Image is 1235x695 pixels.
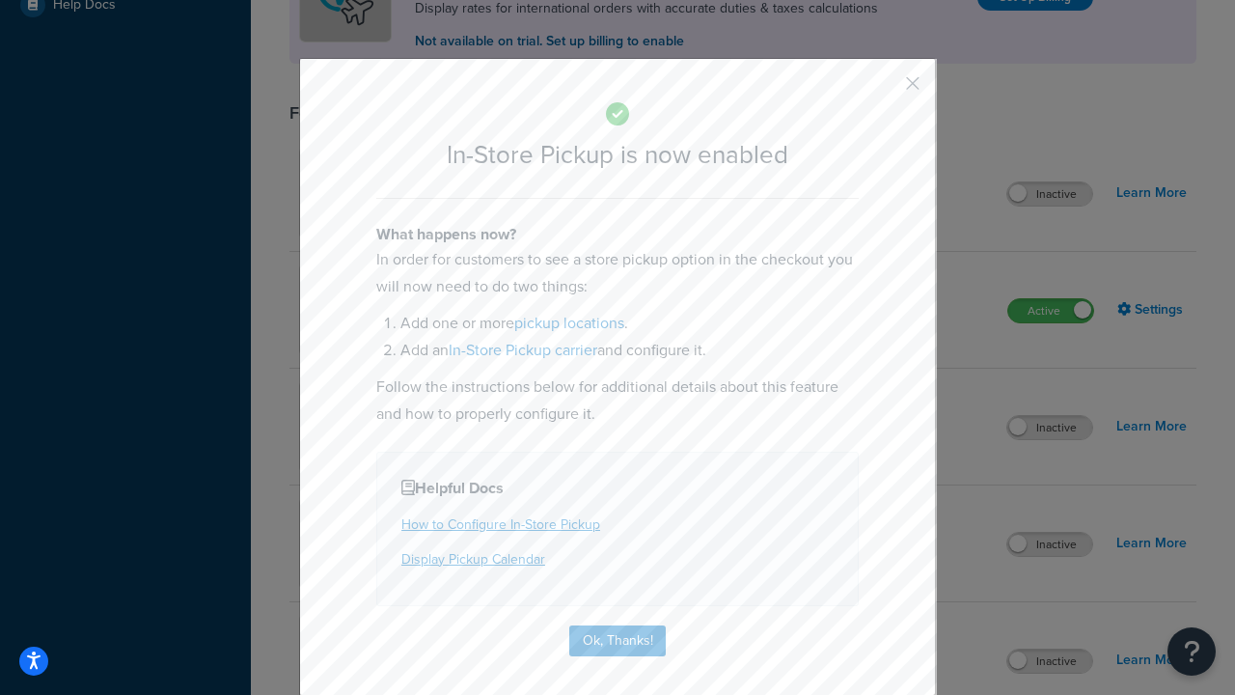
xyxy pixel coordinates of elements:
[376,223,859,246] h4: What happens now?
[400,337,859,364] li: Add an and configure it.
[401,514,600,535] a: How to Configure In-Store Pickup
[514,312,624,334] a: pickup locations
[401,477,834,500] h4: Helpful Docs
[376,141,859,169] h2: In-Store Pickup is now enabled
[376,374,859,428] p: Follow the instructions below for additional details about this feature and how to properly confi...
[401,549,545,570] a: Display Pickup Calendar
[400,310,859,337] li: Add one or more .
[449,339,597,361] a: In-Store Pickup carrier
[376,246,859,300] p: In order for customers to see a store pickup option in the checkout you will now need to do two t...
[569,625,666,656] button: Ok, Thanks!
